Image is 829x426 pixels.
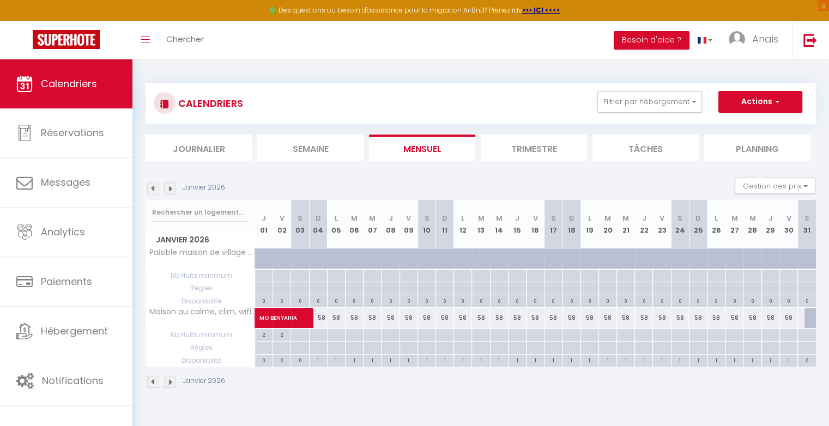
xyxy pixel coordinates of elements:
div: 1 [310,355,327,365]
div: 58 [346,308,364,328]
div: 58 [382,308,400,328]
abbr: J [262,213,266,223]
div: 0 [454,295,471,306]
div: 1 [635,355,652,365]
abbr: V [786,213,791,223]
th: 07 [364,200,382,248]
div: 2 [255,329,273,339]
span: Anais [752,32,778,46]
span: Hébergement [41,324,108,338]
th: 02 [273,200,291,248]
div: 58 [454,308,472,328]
span: Chercher [166,33,204,45]
div: 1 [653,355,670,365]
div: 58 [671,308,689,328]
div: 1 [617,355,634,365]
div: 0 [544,295,562,306]
div: 0 [472,295,489,306]
th: 23 [653,200,671,248]
div: 58 [761,308,779,328]
div: 1 [436,355,453,365]
div: 58 [490,308,508,328]
div: 1 [491,355,508,365]
abbr: M [749,213,756,223]
span: Maison au calme, clim, wifi, terrasse et cours [148,308,257,316]
img: Super Booking [33,30,100,49]
div: 58 [580,308,598,328]
div: 0 [743,295,761,306]
th: 21 [617,200,635,248]
abbr: V [659,213,664,223]
div: 0 [527,295,544,306]
div: 1 [562,355,580,365]
a: >>> ICI <<<< [522,5,560,15]
li: Semaine [257,135,364,161]
div: 0 [780,295,797,306]
span: Janvier 2026 [146,232,255,248]
div: 58 [779,308,797,328]
div: 58 [707,308,725,328]
abbr: M [478,213,485,223]
abbr: V [280,213,285,223]
div: 1 [527,355,544,365]
div: 0 [255,295,273,306]
h3: CALENDRIERS [176,91,243,115]
div: 1 [418,355,435,365]
abbr: L [715,213,718,223]
div: 58 [417,308,435,328]
span: Notifications [42,374,104,387]
p: Janvier 2026 [183,182,225,193]
abbr: L [461,213,464,223]
abbr: L [335,213,338,223]
div: 0 [635,295,652,306]
div: 0 [671,295,689,306]
th: 08 [382,200,400,248]
th: 16 [527,200,544,248]
div: 1 [743,355,761,365]
div: 58 [544,308,562,328]
abbr: M [622,213,629,223]
img: logout [803,33,817,47]
th: 28 [743,200,761,248]
abbr: M [496,213,503,223]
th: 12 [454,200,472,248]
a: Chercher [158,21,212,59]
th: 01 [255,200,273,248]
div: 1 [689,355,707,365]
span: Paisible maison de village avec terrasse [148,248,257,257]
abbr: L [588,213,591,223]
th: 09 [400,200,417,248]
th: 05 [327,200,345,248]
abbr: J [389,213,393,223]
span: MO BENYAHIA [259,302,335,322]
th: 26 [707,200,725,248]
span: Disponibilité [146,295,255,307]
span: Analytics [41,225,85,239]
div: 0 [653,295,670,306]
a: MO BENYAHIA [255,308,273,328]
th: 22 [635,200,653,248]
abbr: M [351,213,358,223]
div: 58 [743,308,761,328]
th: 17 [544,200,562,248]
div: 1 [762,355,779,365]
div: 0 [599,295,616,306]
th: 14 [490,200,508,248]
th: 15 [508,200,526,248]
abbr: S [424,213,429,223]
div: 1 [509,355,526,365]
button: Besoin d'aide ? [614,31,689,50]
a: ... Anais [721,21,792,59]
div: 0 [273,355,291,365]
div: 0 [328,295,345,306]
th: 31 [798,200,816,248]
div: 58 [725,308,743,328]
li: Tâches [592,135,699,161]
button: Actions [718,91,802,113]
th: 18 [562,200,580,248]
th: 11 [436,200,454,248]
div: 58 [472,308,490,328]
span: Règles [146,342,255,354]
abbr: V [533,213,538,223]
